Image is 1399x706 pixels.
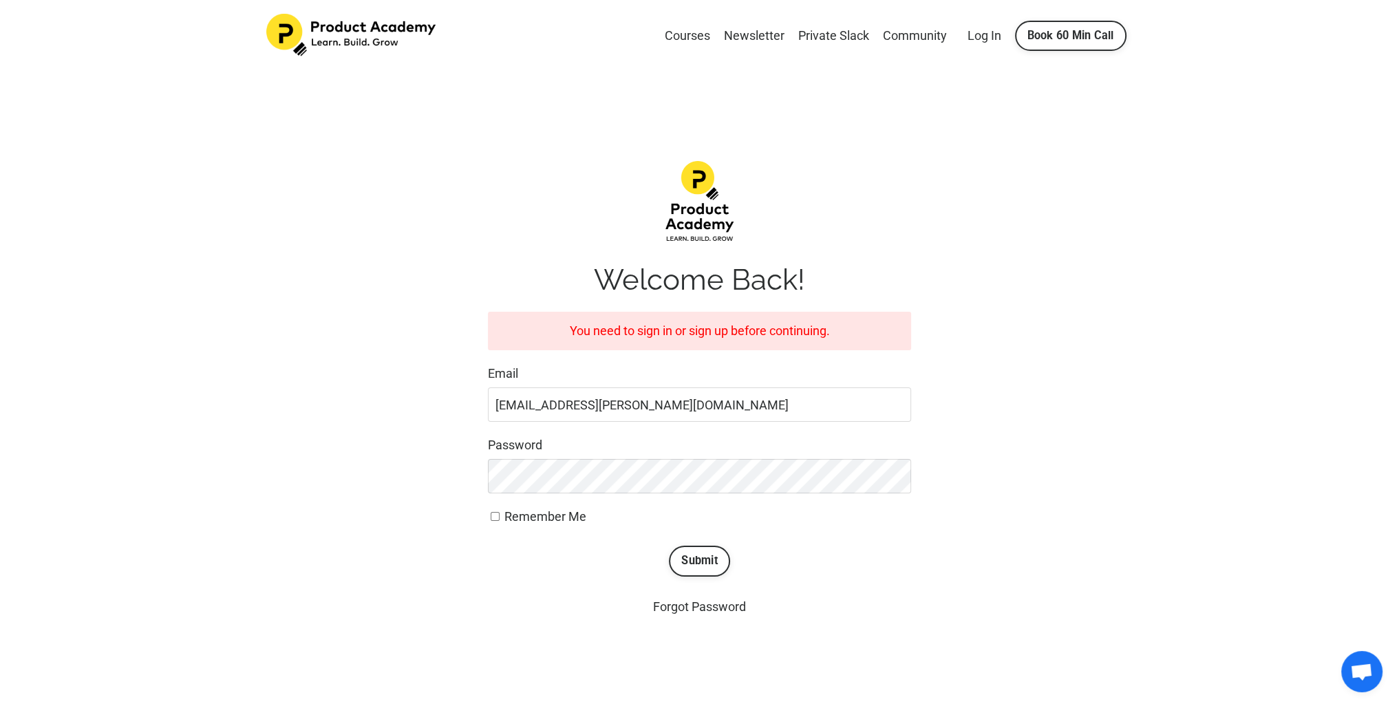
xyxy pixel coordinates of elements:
button: Submit [669,546,730,576]
a: Private Slack [798,26,869,46]
span: Remember Me [504,509,586,524]
a: Newsletter [724,26,784,46]
div: You need to sign in or sign up before continuing. [488,312,911,351]
label: Password [488,436,911,456]
input: Remember Me [491,512,500,521]
label: Email [488,364,911,384]
div: Open chat [1341,651,1382,692]
a: Book 60 Min Call [1015,21,1126,51]
img: Product Academy Logo [266,14,438,56]
img: d1483da-12f4-ea7b-dcde-4e4ae1a68fea_Product-academy-02.png [665,161,734,243]
a: Courses [665,26,710,46]
a: Community [883,26,947,46]
h1: Welcome Back! [488,263,911,297]
a: Forgot Password [653,599,746,614]
a: Log In [968,28,1001,43]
